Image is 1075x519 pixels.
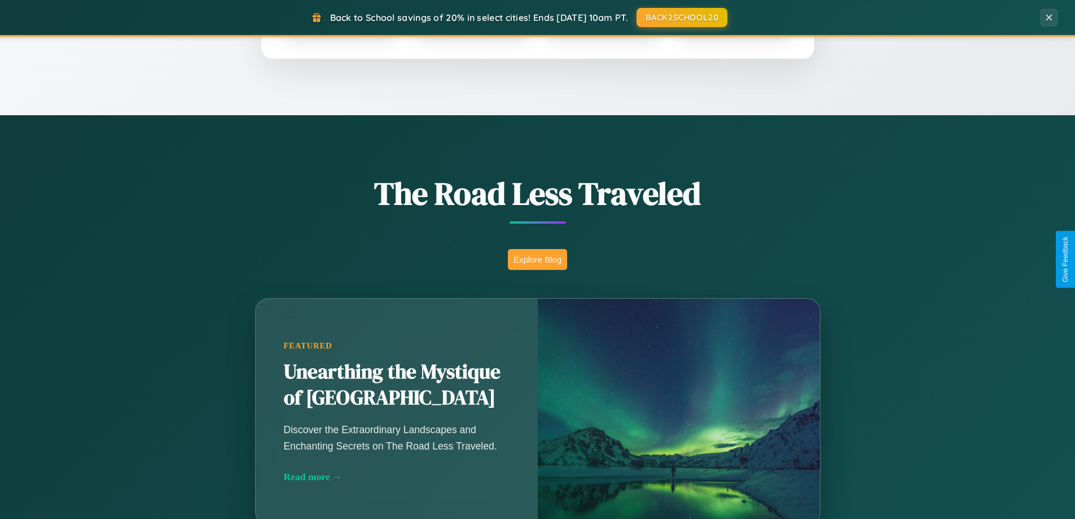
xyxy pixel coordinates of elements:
[199,172,876,215] h1: The Road Less Traveled
[637,8,727,27] button: BACK2SCHOOL20
[1061,237,1069,282] div: Give Feedback
[330,12,628,23] span: Back to School savings of 20% in select cities! Ends [DATE] 10am PT.
[284,471,510,483] div: Read more →
[284,341,510,351] div: Featured
[508,249,567,270] button: Explore Blog
[284,359,510,411] h2: Unearthing the Mystique of [GEOGRAPHIC_DATA]
[284,422,510,453] p: Discover the Extraordinary Landscapes and Enchanting Secrets on The Road Less Traveled.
